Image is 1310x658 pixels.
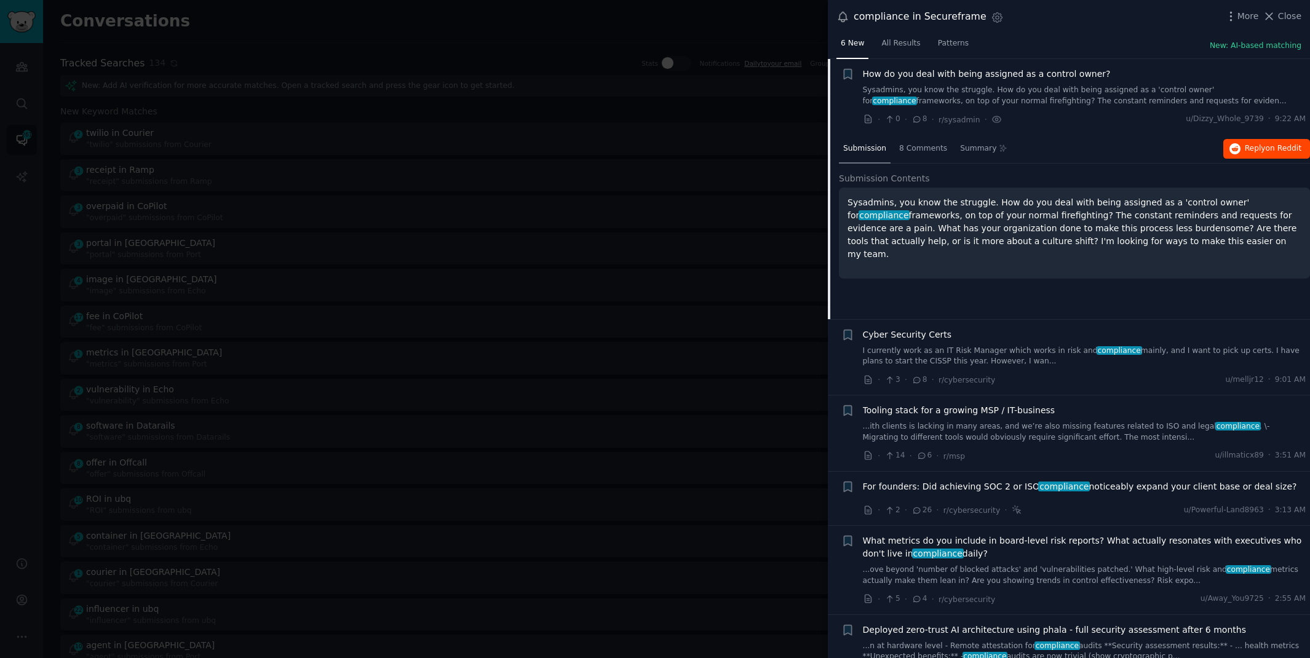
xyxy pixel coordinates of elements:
span: · [1004,504,1007,517]
span: r/cybersecurity [939,595,995,604]
span: · [878,450,880,462]
span: 2:55 AM [1275,593,1306,604]
span: r/cybersecurity [943,506,1000,515]
a: ...ith clients is lacking in many areas, and we’re also missing features related to ISO and legal... [863,421,1306,443]
a: Tooling stack for a growing MSP / IT-business [863,404,1055,417]
span: 0 [884,114,900,125]
span: More [1237,10,1259,23]
a: 6 New [836,34,868,59]
span: 9:01 AM [1275,375,1306,386]
span: All Results [881,38,920,49]
span: on Reddit [1266,144,1301,153]
span: 6 [916,450,932,461]
a: I currently work as an IT Risk Manager which works in risk andcompliancemainly, and I want to pic... [863,346,1306,367]
span: 2 [884,505,900,516]
span: compliance [1215,422,1261,430]
a: All Results [877,34,924,59]
button: Close [1263,10,1301,23]
span: Summary [960,143,996,154]
span: · [905,113,907,126]
span: compliance [1226,565,1271,574]
a: What metrics do you include in board-level risk reports? What actually resonates with executives ... [863,534,1306,560]
span: · [878,504,880,517]
a: For founders: Did achieving SOC 2 or ISOcompliancenoticeably expand your client base or deal size? [863,480,1297,493]
span: · [905,593,907,606]
span: Submission Contents [839,172,930,185]
span: · [1268,450,1271,461]
span: 3:13 AM [1275,505,1306,516]
button: More [1225,10,1259,23]
button: New: AI-based matching [1210,41,1301,52]
span: u/Away_You9725 [1201,593,1264,604]
span: · [1268,505,1271,516]
span: Submission [843,143,886,154]
span: 8 [911,375,927,386]
div: compliance in Secureframe [854,9,986,25]
span: 8 Comments [899,143,947,154]
span: u/melljr12 [1226,375,1264,386]
span: u/illmaticx89 [1215,450,1263,461]
span: Reply [1245,143,1301,154]
a: Patterns [934,34,973,59]
span: 9:22 AM [1275,114,1306,125]
span: · [910,450,912,462]
span: 14 [884,450,905,461]
span: · [936,450,939,462]
a: Sysadmins, you know the struggle. How do you deal with being assigned as a 'control owner' forcom... [863,85,1306,106]
span: 5 [884,593,900,604]
span: · [878,593,880,606]
span: compliance [1097,346,1142,355]
span: · [1268,114,1271,125]
span: 4 [911,593,927,604]
span: u/Dizzy_Whole_9739 [1186,114,1264,125]
span: · [905,504,907,517]
span: · [985,113,987,126]
a: ...ove beyond 'number of blocked attacks' and 'vulnerabilities patched.' What high-level risk and... [863,565,1306,586]
a: Deployed zero-trust AI architecture using phala - full security assessment after 6 months [863,624,1246,636]
span: u/Powerful-Land8963 [1184,505,1264,516]
span: 6 New [841,38,864,49]
span: 26 [911,505,932,516]
span: compliance [1034,641,1080,650]
a: Cyber Security Certs [863,328,952,341]
span: · [932,593,934,606]
span: compliance [1038,482,1090,491]
span: · [1268,375,1271,386]
span: r/msp [943,452,965,461]
span: r/cybersecurity [939,376,995,384]
span: · [936,504,939,517]
p: Sysadmins, you know the struggle. How do you deal with being assigned as a 'control owner' for fr... [848,196,1301,261]
span: 3 [884,375,900,386]
a: How do you deal with being assigned as a control owner? [863,68,1111,81]
span: Patterns [938,38,969,49]
span: 3:51 AM [1275,450,1306,461]
button: Replyon Reddit [1223,139,1310,159]
span: For founders: Did achieving SOC 2 or ISO noticeably expand your client base or deal size? [863,480,1297,493]
span: compliance [859,210,910,220]
span: · [878,113,880,126]
span: · [932,113,934,126]
span: r/sysadmin [939,116,980,124]
span: compliance [872,97,918,105]
span: · [932,373,934,386]
span: Close [1278,10,1301,23]
span: · [905,373,907,386]
span: · [1268,593,1271,604]
span: 8 [911,114,927,125]
span: compliance [912,549,964,558]
span: · [878,373,880,386]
